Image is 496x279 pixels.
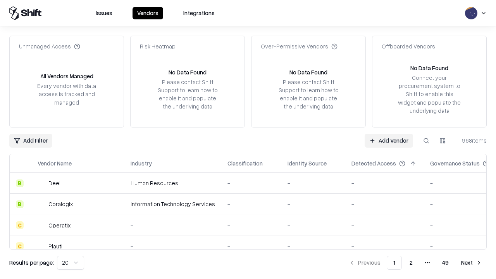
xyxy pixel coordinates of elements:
[227,242,275,250] div: -
[261,42,338,50] div: Over-Permissive Vendors
[16,200,24,208] div: B
[16,221,24,229] div: C
[131,242,215,250] div: -
[351,242,418,250] div: -
[48,242,62,250] div: Plauti
[48,179,60,187] div: Deel
[227,159,263,167] div: Classification
[351,159,396,167] div: Detected Access
[456,136,487,145] div: 968 items
[276,78,341,111] div: Please contact Shift Support to learn how to enable it and populate the underlying data
[38,200,45,208] img: Coralogix
[430,159,480,167] div: Governance Status
[289,68,327,76] div: No Data Found
[351,179,418,187] div: -
[38,159,72,167] div: Vendor Name
[227,179,275,187] div: -
[169,68,207,76] div: No Data Found
[48,221,71,229] div: Operatix
[227,200,275,208] div: -
[351,200,418,208] div: -
[288,200,339,208] div: -
[155,78,220,111] div: Please contact Shift Support to learn how to enable it and populate the underlying data
[456,256,487,270] button: Next
[410,64,448,72] div: No Data Found
[179,7,219,19] button: Integrations
[288,242,339,250] div: -
[288,159,327,167] div: Identity Source
[382,42,435,50] div: Offboarded Vendors
[436,256,455,270] button: 49
[19,42,80,50] div: Unmanaged Access
[9,134,52,148] button: Add Filter
[34,82,99,106] div: Every vendor with data access is tracked and managed
[16,242,24,250] div: C
[403,256,419,270] button: 2
[131,179,215,187] div: Human Resources
[38,242,45,250] img: Plauti
[131,221,215,229] div: -
[397,74,462,115] div: Connect your procurement system to Shift to enable this widget and populate the underlying data
[16,179,24,187] div: B
[38,221,45,229] img: Operatix
[131,159,152,167] div: Industry
[227,221,275,229] div: -
[288,179,339,187] div: -
[9,258,54,267] p: Results per page:
[387,256,402,270] button: 1
[38,179,45,187] img: Deel
[140,42,176,50] div: Risk Heatmap
[91,7,117,19] button: Issues
[133,7,163,19] button: Vendors
[40,72,93,80] div: All Vendors Managed
[131,200,215,208] div: Information Technology Services
[344,256,487,270] nav: pagination
[48,200,73,208] div: Coralogix
[351,221,418,229] div: -
[288,221,339,229] div: -
[365,134,413,148] a: Add Vendor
